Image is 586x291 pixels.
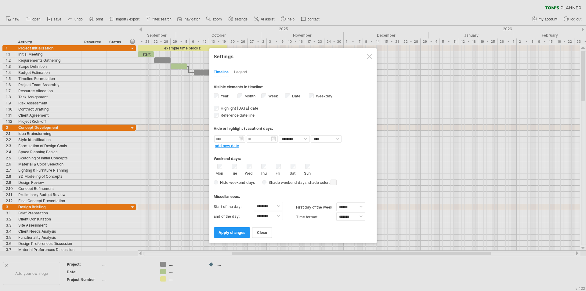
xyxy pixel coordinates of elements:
label: Sat [289,170,296,176]
label: Date [291,94,300,98]
span: click here to change the shade color [331,180,337,185]
label: Thu [259,170,267,176]
a: close [252,227,272,238]
label: Weekday [315,94,332,98]
label: Month [243,94,255,98]
label: Mon [215,170,223,176]
div: Timeline [214,67,229,77]
label: Sun [303,170,311,176]
span: apply changes [219,230,245,235]
label: End of the day: [214,212,254,221]
label: Tue [230,170,238,176]
a: add new date [215,144,239,148]
div: Settings [214,51,372,62]
label: Fri [274,170,282,176]
div: Hide or highlight (vacation) days: [214,126,372,131]
span: close [257,230,267,235]
label: Week [267,94,278,98]
span: Reference date line [219,113,255,118]
a: apply changes [214,227,250,238]
label: first day of the week: [296,202,336,212]
span: , shade color: [306,179,337,186]
label: Wed [245,170,252,176]
span: Highlight [DATE] date [219,106,258,111]
div: Legend [234,67,247,77]
div: Visible elements in timeline: [214,85,372,91]
div: Miscellaneous: [214,188,372,200]
div: Weekend days: [214,151,372,162]
label: Year [219,94,229,98]
span: Hide weekend days [218,180,255,185]
label: Time format: [296,212,336,222]
span: Shade weekend days [266,180,306,185]
label: Start of the day: [214,202,254,212]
